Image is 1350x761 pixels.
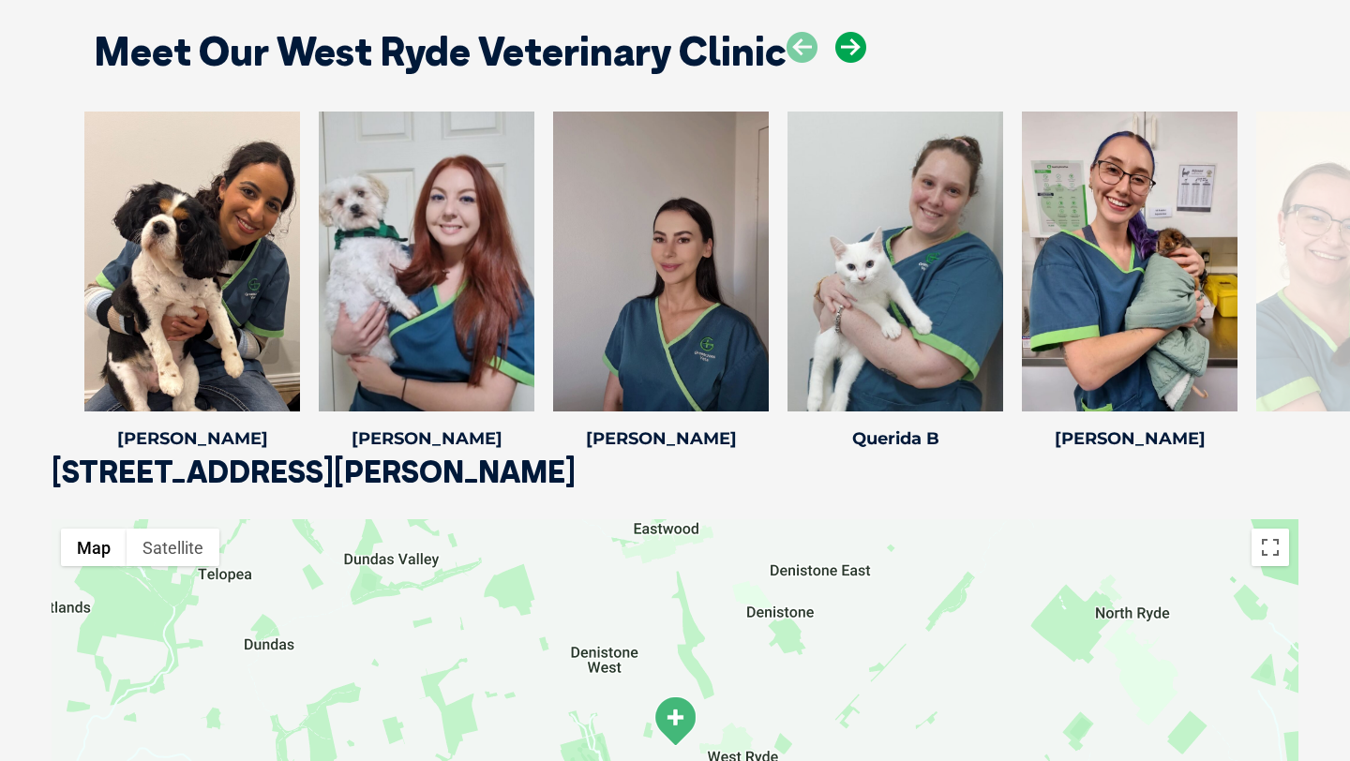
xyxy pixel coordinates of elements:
button: Toggle fullscreen view [1252,529,1289,566]
h4: [PERSON_NAME] [1022,430,1237,447]
h4: [PERSON_NAME] [553,430,769,447]
h4: [PERSON_NAME] [319,430,534,447]
button: Show satellite imagery [127,529,219,566]
h4: [PERSON_NAME] [84,430,300,447]
button: Show street map [61,529,127,566]
h4: Querida B [787,430,1003,447]
h2: Meet Our West Ryde Veterinary Clinic [94,32,787,71]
